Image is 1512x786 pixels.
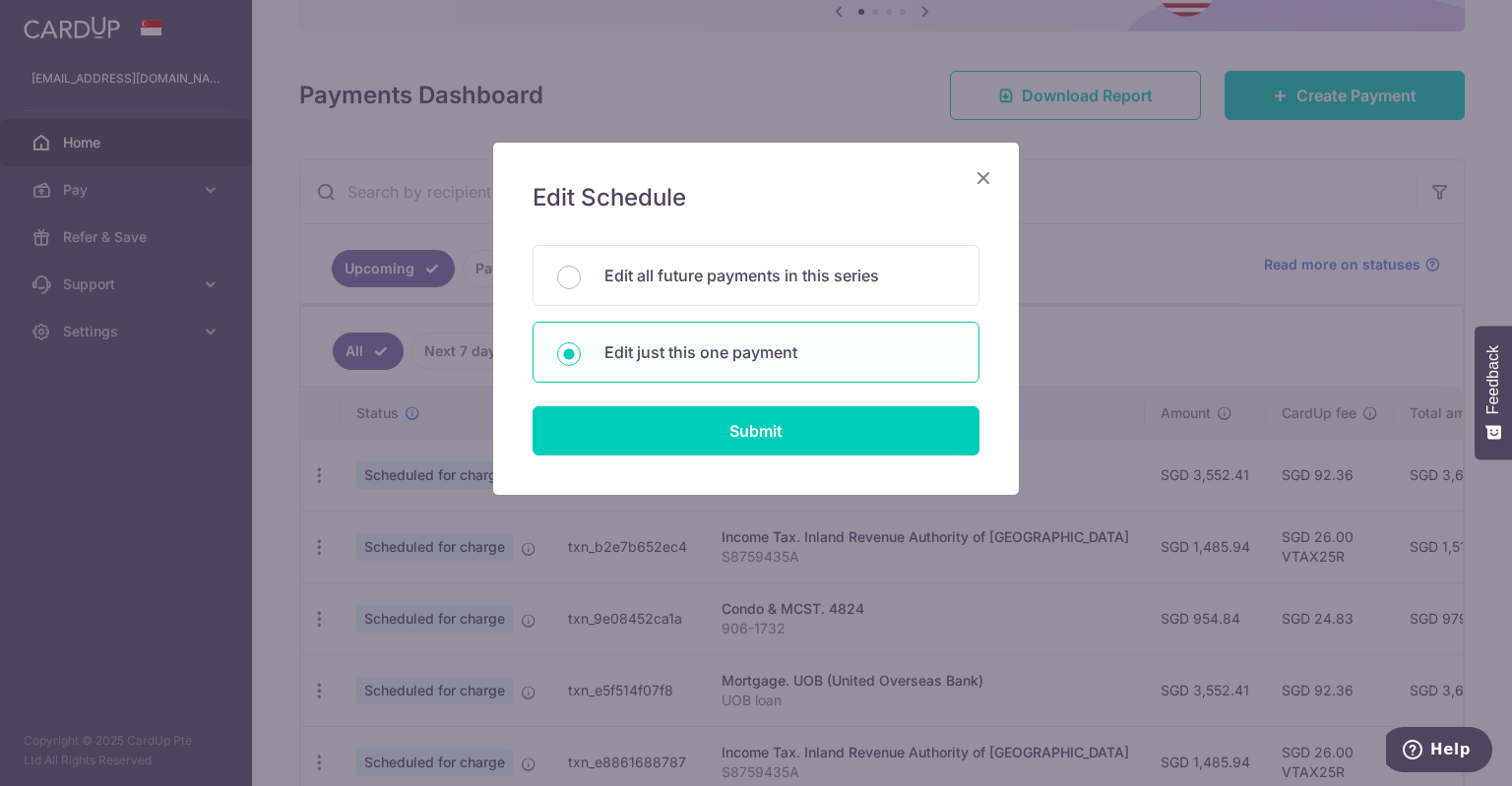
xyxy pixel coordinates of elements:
[604,264,955,287] p: Edit all future payments in this series
[533,182,979,213] h5: Edit Schedule
[604,340,955,364] p: Edit just this one payment
[1386,727,1492,776] iframe: Opens a widget where you can find more information
[533,406,979,455] input: Submit
[1475,326,1512,459] button: Feedback - Show survey
[972,166,995,190] button: Close
[1484,345,1502,414] span: Feedback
